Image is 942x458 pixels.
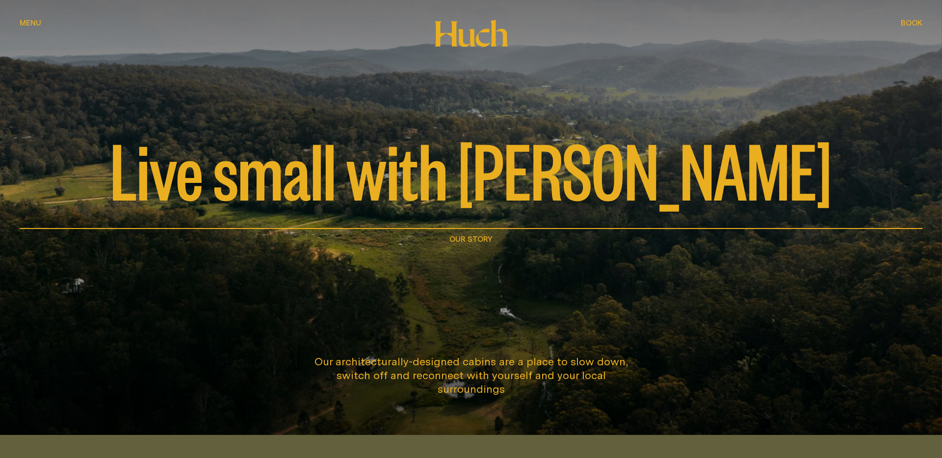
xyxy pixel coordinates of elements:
button: show menu [20,18,41,29]
p: Our architecturally-designed cabins are a place to slow down, switch off and reconnect with yours... [306,355,636,396]
span: Menu [20,19,41,26]
span: Live small with [PERSON_NAME] [110,129,832,207]
button: show booking tray [901,18,922,29]
h1: Our Story [449,233,493,245]
span: Book [901,19,922,26]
